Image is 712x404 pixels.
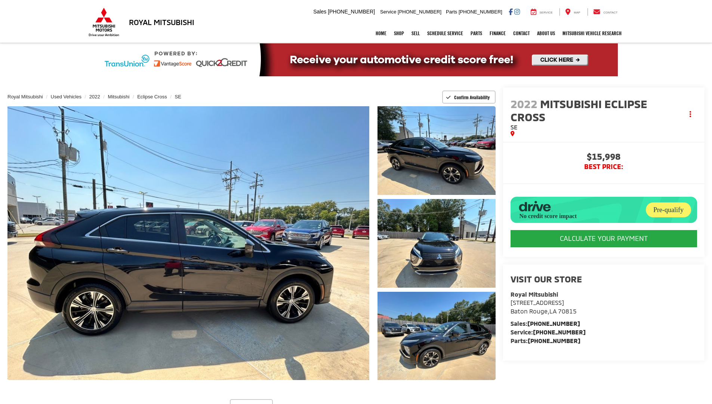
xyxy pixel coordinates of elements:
span: Service [540,11,553,14]
a: Expand Photo 3 [377,292,496,380]
span: 70815 [558,307,577,315]
a: Contact [509,24,533,43]
a: Shop [390,24,408,43]
span: $15,998 [511,152,697,163]
button: Actions [684,108,697,121]
a: Sell [408,24,423,43]
strong: Royal Mitsubishi [511,291,558,298]
a: Mitsubishi Vehicle Research [559,24,625,43]
span: [PHONE_NUMBER] [459,9,502,15]
span: Sales [313,9,326,15]
span: SE [511,123,518,131]
span: BEST PRICE: [511,163,697,171]
span: [PHONE_NUMBER] [328,9,375,15]
a: Schedule Service: Opens in a new tab [423,24,467,43]
span: [PHONE_NUMBER] [398,9,441,15]
span: , [511,307,577,315]
span: 2022 [511,97,537,110]
a: Service [525,8,558,16]
a: About Us [533,24,559,43]
a: Royal Mitsubishi [7,94,43,100]
img: Quick2Credit [95,43,618,76]
strong: Parts: [511,337,580,344]
span: Baton Rouge [511,307,548,315]
a: Parts: Opens in a new tab [467,24,486,43]
img: 2022 Mitsubishi Eclipse Cross SE [376,105,496,196]
a: Facebook: Click to visit our Facebook page [509,9,513,15]
img: 2022 Mitsubishi Eclipse Cross SE [4,105,373,382]
a: Expand Photo 1 [377,106,496,195]
a: Expand Photo 0 [7,106,369,380]
span: Service [380,9,396,15]
img: Mitsubishi [87,7,121,37]
a: Used Vehicles [51,94,81,100]
a: [STREET_ADDRESS] Baton Rouge,LA 70815 [511,299,577,315]
span: Mitsubishi Eclipse Cross [511,97,647,123]
span: Contact [603,11,617,14]
img: 2022 Mitsubishi Eclipse Cross SE [376,198,496,288]
a: Instagram: Click to visit our Instagram page [514,9,520,15]
span: dropdown dots [690,111,691,117]
a: [PHONE_NUMBER] [533,328,586,336]
span: Map [574,11,580,14]
a: [PHONE_NUMBER] [527,320,580,327]
a: Mitsubishi [108,94,130,100]
a: 2022 [89,94,100,100]
h3: Royal Mitsubishi [129,18,194,26]
a: Expand Photo 2 [377,199,496,288]
strong: Service: [511,328,586,336]
span: Parts [446,9,457,15]
: CALCULATE YOUR PAYMENT [511,230,697,247]
img: 2022 Mitsubishi Eclipse Cross SE [376,291,496,381]
a: SE [175,94,181,100]
a: Contact [588,8,623,16]
a: Home [372,24,390,43]
button: Confirm Availability [442,91,496,104]
span: LA [549,307,557,315]
strong: Sales: [511,320,580,327]
a: Finance [486,24,509,43]
a: Eclipse Cross [137,94,167,100]
h2: Visit our Store [511,274,697,284]
a: [PHONE_NUMBER] [528,337,580,344]
a: Map [560,8,586,16]
span: Confirm Availability [454,94,490,100]
span: [STREET_ADDRESS] [511,299,564,306]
